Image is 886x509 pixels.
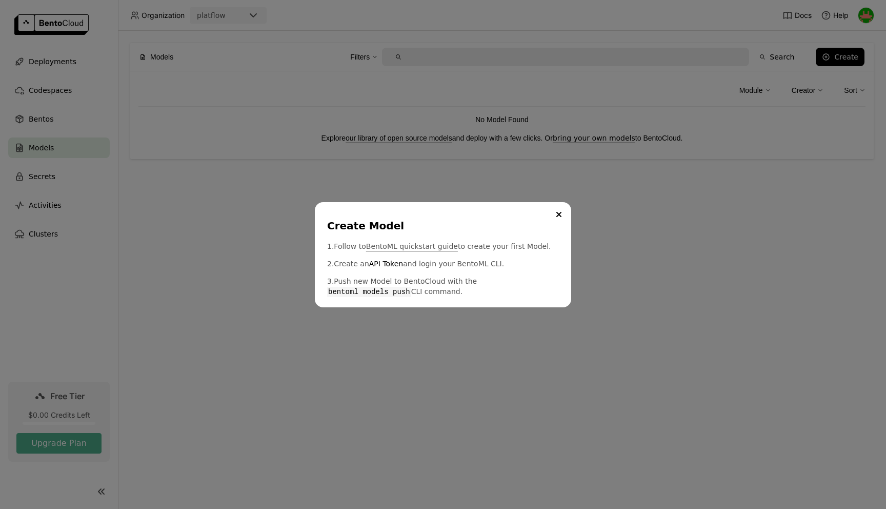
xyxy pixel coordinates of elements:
code: bentoml models push [327,287,411,297]
p: 2. Create an and login your BentoML CLI. [327,259,559,269]
a: API Token [369,259,403,269]
p: 1. Follow to to create your first Model. [327,241,559,251]
div: dialog [315,202,571,307]
button: Close [553,208,565,221]
div: Create Model [327,219,555,233]
a: BentoML quickstart guide [366,241,458,251]
p: 3. Push new Model to BentoCloud with the CLI command. [327,276,559,297]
